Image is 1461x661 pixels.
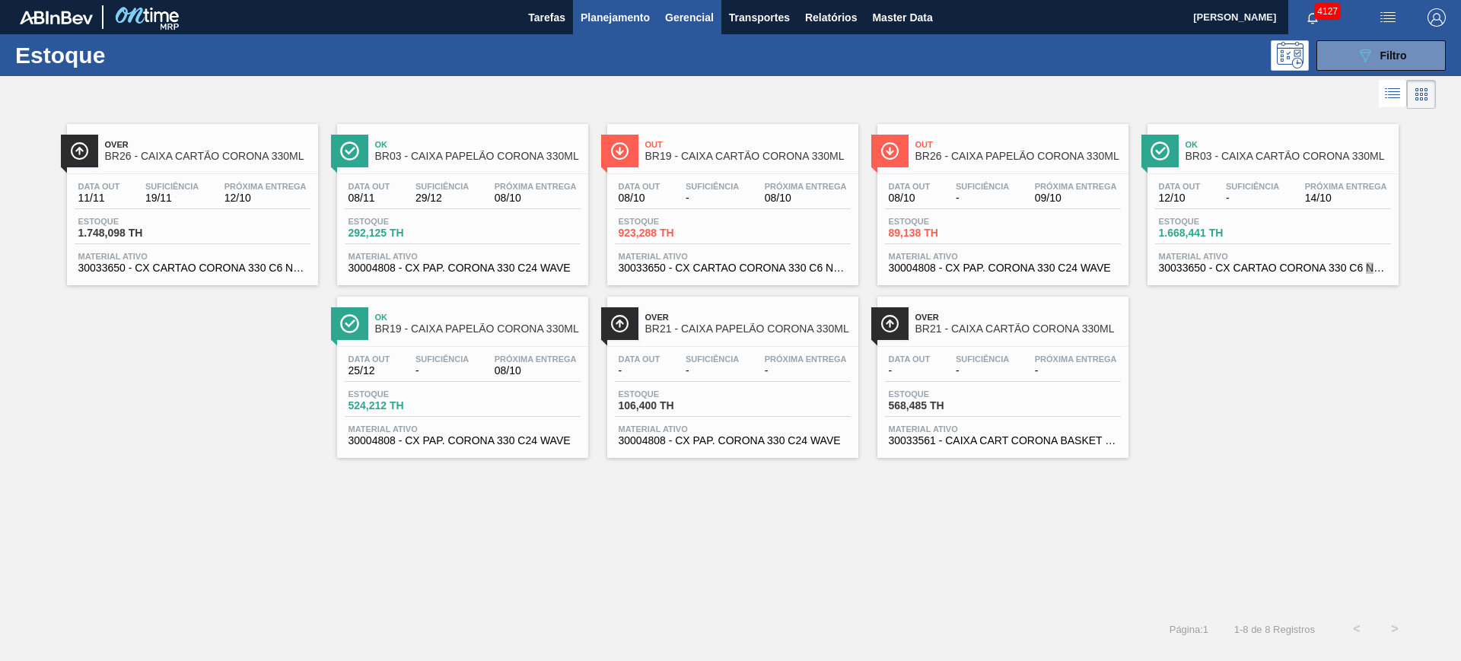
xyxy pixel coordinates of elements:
span: 1.668,441 TH [1159,227,1265,239]
span: Próxima Entrega [495,182,577,191]
img: Ícone [1151,141,1170,160]
span: Data out [889,182,931,191]
span: Estoque [889,389,995,399]
span: 1 - 8 de 8 Registros [1231,624,1315,635]
img: Ícone [70,141,89,160]
span: Filtro [1380,49,1407,62]
span: Data out [78,182,120,191]
span: Data out [889,354,931,364]
div: Visão em Lista [1379,80,1407,109]
span: Suficiência [956,354,1009,364]
div: Visão em Cards [1407,80,1436,109]
button: < [1338,610,1376,648]
a: ÍconeOverBR26 - CAIXA CARTÃO CORONA 330MLData out11/11Suficiência19/11Próxima Entrega12/10Estoque... [56,113,326,285]
span: 12/10 [1159,192,1201,204]
span: BR03 - CAIXA PAPELÃO CORONA 330ML [375,151,581,162]
span: Próxima Entrega [495,354,577,364]
span: Suficiência [1226,182,1279,191]
span: Over [915,313,1121,322]
span: 08/10 [495,192,577,204]
span: Out [915,140,1121,149]
span: 08/10 [619,192,660,204]
span: Over [105,140,310,149]
span: 08/10 [889,192,931,204]
span: 568,485 TH [889,400,995,412]
span: Próxima Entrega [224,182,307,191]
span: Data out [619,354,660,364]
span: Suficiência [415,182,469,191]
span: Estoque [619,389,725,399]
img: Ícone [610,314,629,333]
span: Material ativo [619,252,847,261]
span: Out [645,140,851,149]
span: - [686,192,739,204]
span: Ok [1186,140,1391,149]
span: Material ativo [349,252,577,261]
span: Gerencial [665,8,714,27]
span: 89,138 TH [889,227,995,239]
span: Data out [619,182,660,191]
span: 30033561 - CAIXA CART CORONA BASKET 330ML WR [889,435,1117,446]
span: 30033650 - CX CARTAO CORONA 330 C6 NIV24 [78,262,307,274]
span: 4127 [1314,3,1341,20]
span: 30004808 - CX PAP. CORONA 330 C24 WAVE [349,262,577,274]
span: Ok [375,313,581,322]
img: Ícone [610,141,629,160]
span: - [889,365,931,377]
span: 08/11 [349,192,390,204]
span: Página : 1 [1170,624,1208,635]
span: 14/10 [1305,192,1387,204]
span: Estoque [1159,217,1265,226]
span: Data out [1159,182,1201,191]
span: - [619,365,660,377]
span: 08/10 [495,365,577,377]
span: BR21 - CAIXA PAPELÃO CORONA 330ML [645,323,851,335]
span: Estoque [349,389,455,399]
a: ÍconeOkBR19 - CAIXA PAPELÃO CORONA 330MLData out25/12Suficiência-Próxima Entrega08/10Estoque524,2... [326,285,596,458]
span: Material ativo [889,252,1117,261]
button: Notificações [1288,7,1337,28]
span: Próxima Entrega [1035,354,1117,364]
span: 30004808 - CX PAP. CORONA 330 C24 WAVE [619,435,847,446]
span: Over [645,313,851,322]
span: 09/10 [1035,192,1117,204]
span: 292,125 TH [349,227,455,239]
span: - [765,365,847,377]
span: Transportes [729,8,790,27]
button: > [1376,610,1414,648]
a: ÍconeOverBR21 - CAIXA PAPELÃO CORONA 330MLData out-Suficiência-Próxima Entrega-Estoque106,400 THM... [596,285,866,458]
span: 30004808 - CX PAP. CORONA 330 C24 WAVE [349,435,577,446]
span: Estoque [78,217,185,226]
a: ÍconeOverBR21 - CAIXA CARTÃO CORONA 330MLData out-Suficiência-Próxima Entrega-Estoque568,485 THMa... [866,285,1136,458]
span: - [415,365,469,377]
span: - [1226,192,1279,204]
img: userActions [1379,8,1397,27]
span: 106,400 TH [619,400,725,412]
span: Suficiência [415,354,469,364]
span: 923,288 TH [619,227,725,239]
span: Ok [375,140,581,149]
span: Material ativo [349,424,577,434]
span: Estoque [349,217,455,226]
span: 25/12 [349,365,390,377]
div: Pogramando: nenhum usuário selecionado [1271,40,1309,71]
span: 30004808 - CX PAP. CORONA 330 C24 WAVE [889,262,1117,274]
span: 30033650 - CX CARTAO CORONA 330 C6 NIV24 [1159,262,1387,274]
span: Tarefas [528,8,565,27]
span: Próxima Entrega [765,354,847,364]
img: Ícone [880,314,899,333]
button: Filtro [1316,40,1446,71]
span: 30033650 - CX CARTAO CORONA 330 C6 NIV24 [619,262,847,274]
a: ÍconeOutBR26 - CAIXA PAPELÃO CORONA 330MLData out08/10Suficiência-Próxima Entrega09/10Estoque89,1... [866,113,1136,285]
span: - [956,192,1009,204]
span: Material ativo [1159,252,1387,261]
a: ÍconeOkBR03 - CAIXA CARTÃO CORONA 330MLData out12/10Suficiência-Próxima Entrega14/10Estoque1.668,... [1136,113,1406,285]
span: Próxima Entrega [1305,182,1387,191]
span: Material ativo [889,424,1117,434]
span: Suficiência [145,182,199,191]
span: BR19 - CAIXA PAPELÃO CORONA 330ML [375,323,581,335]
span: Suficiência [686,182,739,191]
span: Suficiência [956,182,1009,191]
a: ÍconeOutBR19 - CAIXA CARTÃO CORONA 330MLData out08/10Suficiência-Próxima Entrega08/10Estoque923,2... [596,113,866,285]
span: BR21 - CAIXA CARTÃO CORONA 330ML [915,323,1121,335]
